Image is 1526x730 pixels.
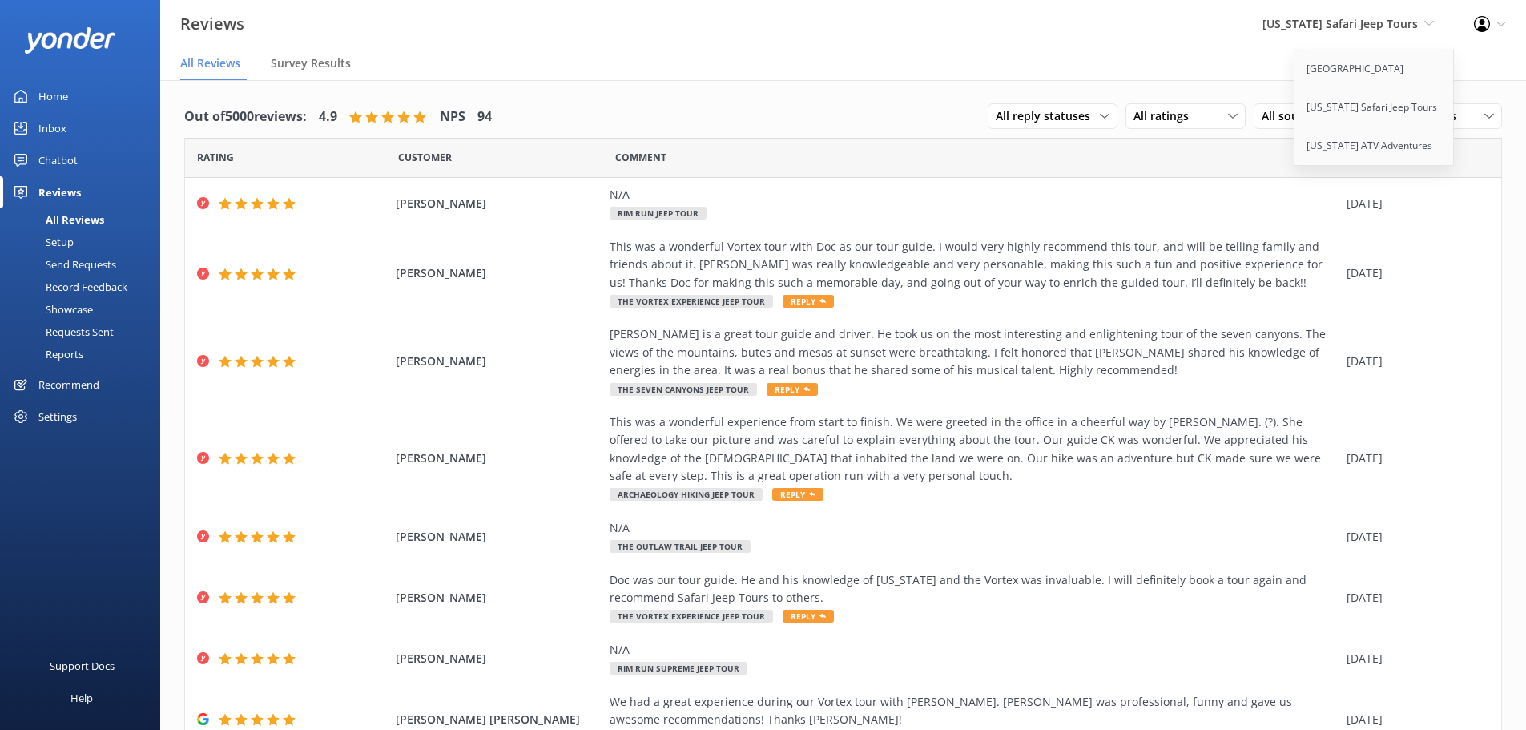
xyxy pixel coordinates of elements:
a: [GEOGRAPHIC_DATA] [1294,50,1455,88]
div: We had a great experience during our Vortex tour with [PERSON_NAME]. [PERSON_NAME] was profession... [610,693,1339,729]
div: [DATE] [1347,353,1481,370]
div: Support Docs [50,650,115,682]
span: The Vortex Experience Jeep Tour [610,610,773,623]
div: This was a wonderful Vortex tour with Doc as our tour guide. I would very highly recommend this t... [610,238,1339,292]
div: Inbox [38,112,66,144]
a: [US_STATE] Safari Jeep Tours [1294,88,1455,127]
h4: Out of 5000 reviews: [184,107,307,127]
div: [DATE] [1347,650,1481,667]
span: The Outlaw Trail Jeep Tour [610,540,751,553]
div: Setup [10,231,74,253]
span: Reply [783,610,834,623]
a: Setup [10,231,160,253]
div: [DATE] [1347,450,1481,467]
div: Reports [10,343,83,365]
div: N/A [610,519,1339,537]
a: Record Feedback [10,276,160,298]
span: [PERSON_NAME] [396,528,602,546]
h4: 4.9 [319,107,337,127]
span: [PERSON_NAME] [396,353,602,370]
div: Requests Sent [10,321,114,343]
span: Date [398,150,452,165]
h4: NPS [440,107,465,127]
span: Archaeology Hiking Jeep Tour [610,488,763,501]
div: Chatbot [38,144,78,176]
div: Home [38,80,68,112]
span: Date [197,150,234,165]
span: All reply statuses [996,107,1100,125]
div: [DATE] [1347,711,1481,728]
span: [PERSON_NAME] [396,589,602,607]
span: [PERSON_NAME] [PERSON_NAME] [396,711,602,728]
img: yonder-white-logo.png [24,27,116,54]
span: [PERSON_NAME] [396,650,602,667]
div: N/A [610,641,1339,659]
div: [PERSON_NAME] is a great tour guide and driver. He took us on the most interesting and enlighteni... [610,325,1339,379]
span: All sources [1262,107,1331,125]
span: Rim Run Supreme Jeep Tour [610,662,747,675]
a: Showcase [10,298,160,321]
a: Send Requests [10,253,160,276]
div: Help [70,682,93,714]
div: Settings [38,401,77,433]
span: All ratings [1133,107,1198,125]
a: Reports [10,343,160,365]
div: Showcase [10,298,93,321]
div: Record Feedback [10,276,127,298]
div: [DATE] [1347,589,1481,607]
a: Requests Sent [10,321,160,343]
span: The Seven Canyons Jeep Tour [610,383,757,396]
a: [US_STATE] ATV Adventures [1294,127,1455,165]
div: This was a wonderful experience from start to finish. We were greeted in the office in a cheerful... [610,413,1339,486]
h4: 94 [477,107,492,127]
span: Reply [783,295,834,308]
div: Reviews [38,176,81,208]
span: [PERSON_NAME] [396,195,602,212]
div: All Reviews [10,208,104,231]
span: [US_STATE] Safari Jeep Tours [1262,16,1418,31]
span: Survey Results [271,55,351,71]
h3: Reviews [180,11,244,37]
div: N/A [610,186,1339,204]
span: All Reviews [180,55,240,71]
span: Question [615,150,666,165]
div: [DATE] [1347,264,1481,282]
span: Reply [767,383,818,396]
div: Send Requests [10,253,116,276]
span: [PERSON_NAME] [396,450,602,467]
span: [PERSON_NAME] [396,264,602,282]
div: [DATE] [1347,195,1481,212]
div: Doc was our tour guide. He and his knowledge of [US_STATE] and the Vortex was invaluable. I will ... [610,571,1339,607]
a: All Reviews [10,208,160,231]
div: Recommend [38,369,99,401]
span: Reply [772,488,823,501]
div: [DATE] [1347,528,1481,546]
span: The Vortex Experience Jeep Tour [610,295,773,308]
span: Rim Run Jeep Tour [610,207,707,220]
